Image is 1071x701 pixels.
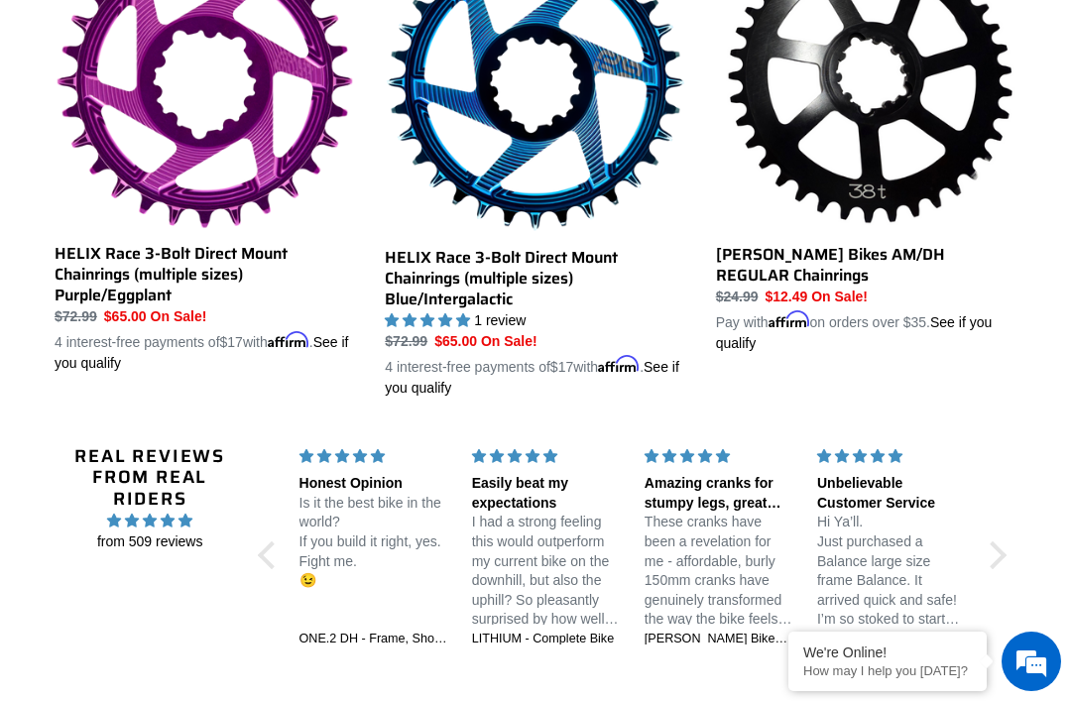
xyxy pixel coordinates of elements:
div: Navigation go back [22,109,52,139]
span: We're online! [115,219,274,419]
p: These cranks have been a revelation for me - affordable, burly 150mm cranks have genuinely transf... [645,513,793,630]
p: Is it the best bike in the world? If you build it right, yes. Fight me. 😉 [299,494,448,591]
div: Chat with us now [133,111,363,137]
h2: Real Reviews from Real Riders [54,446,246,511]
div: Honest Opinion [299,474,448,494]
div: 5 stars [472,446,621,467]
span: 4.96 stars [54,510,246,531]
div: 5 stars [645,446,793,467]
div: Unbelievable Customer Service [817,474,966,513]
div: 5 stars [299,446,448,467]
p: I had a strong feeling this would outperform my current bike on the downhill, but also the uphill... [472,513,621,630]
p: Hi Ya’ll. Just purchased a Balance large size frame Balance. It arrived quick and safe! I’m so st... [817,513,966,630]
a: ONE.2 DH - Frame, Shock + Fork [299,631,448,648]
div: Easily beat my expectations [472,474,621,513]
div: 5 stars [817,446,966,467]
p: How may I help you today? [803,663,972,678]
div: We're Online! [803,644,972,660]
a: [PERSON_NAME] Bikes AM Cranks [645,631,793,648]
a: LITHIUM - Complete Bike [472,631,621,648]
div: Minimize live chat window [325,10,373,58]
div: Amazing cranks for stumpy legs, great customer service too [645,474,793,513]
span: from 509 reviews [54,531,246,552]
img: d_696896380_company_1647369064580_696896380 [63,99,113,149]
textarea: Type your message and hit 'Enter' [10,480,378,549]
